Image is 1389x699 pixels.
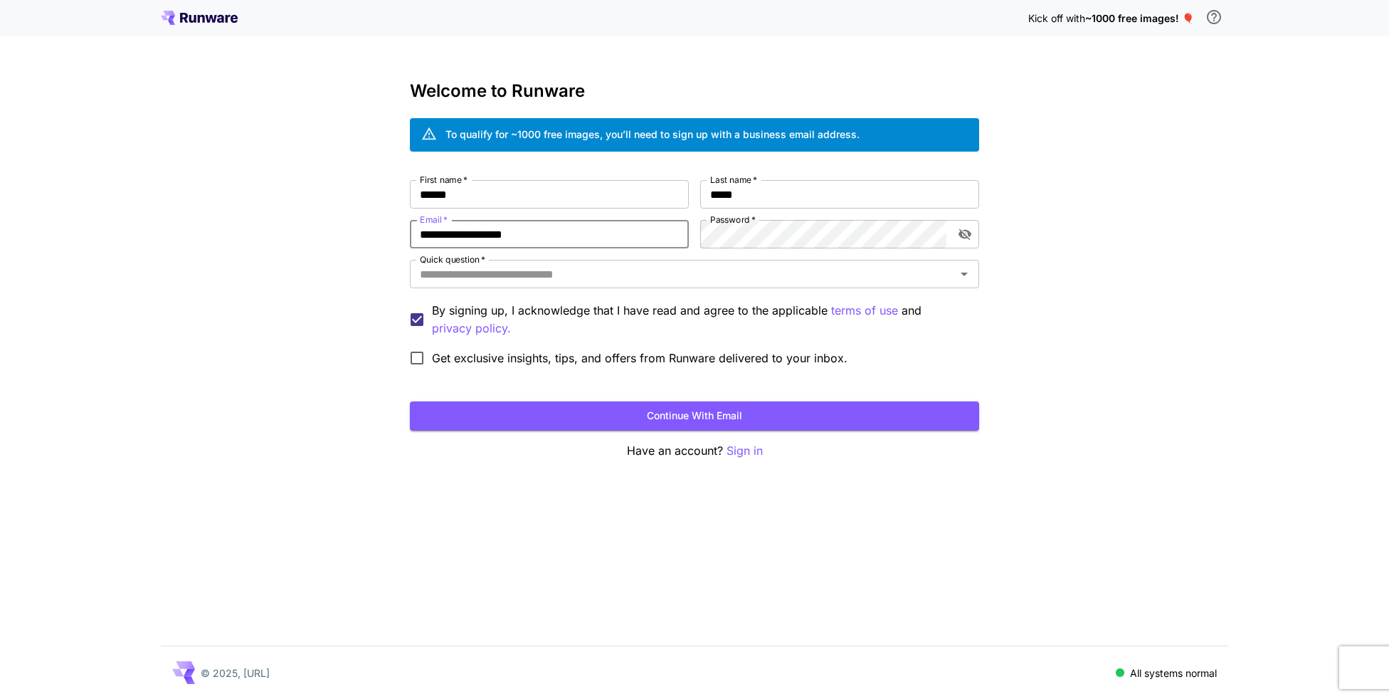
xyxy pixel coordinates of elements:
p: All systems normal [1130,666,1217,680]
span: ~1000 free images! 🎈 [1085,12,1194,24]
button: In order to qualify for free credit, you need to sign up with a business email address and click ... [1200,3,1228,31]
label: Last name [710,174,757,186]
button: By signing up, I acknowledge that I have read and agree to the applicable and privacy policy. [831,302,898,320]
button: Sign in [727,442,763,460]
div: To qualify for ~1000 free images, you’ll need to sign up with a business email address. [445,127,860,142]
label: Quick question [420,253,485,266]
span: Kick off with [1028,12,1085,24]
button: Open [954,264,974,284]
p: By signing up, I acknowledge that I have read and agree to the applicable and [432,302,968,337]
label: First name [420,174,468,186]
span: Get exclusive insights, tips, and offers from Runware delivered to your inbox. [432,349,847,367]
button: toggle password visibility [952,221,978,247]
p: © 2025, [URL] [201,666,270,680]
h3: Welcome to Runware [410,81,979,101]
p: privacy policy. [432,320,511,337]
p: terms of use [831,302,898,320]
label: Email [420,214,448,226]
button: Continue with email [410,401,979,431]
label: Password [710,214,756,226]
button: By signing up, I acknowledge that I have read and agree to the applicable terms of use and [432,320,511,337]
p: Have an account? [410,442,979,460]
